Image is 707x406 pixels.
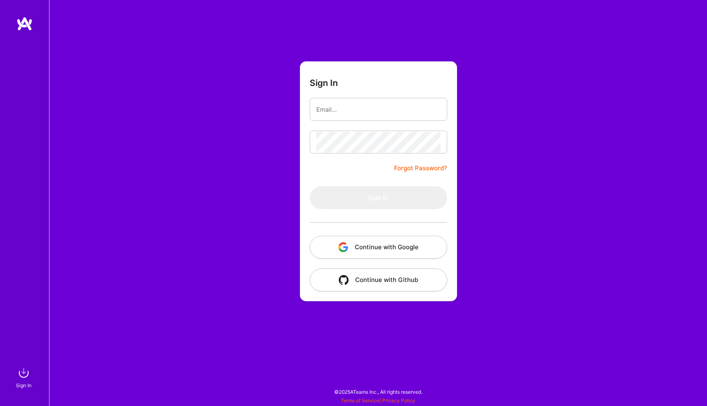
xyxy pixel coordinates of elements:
[16,365,32,381] img: sign in
[341,397,415,404] span: |
[339,275,349,285] img: icon
[310,186,447,209] button: Sign In
[310,268,447,291] button: Continue with Github
[17,365,32,390] a: sign inSign In
[49,381,707,402] div: © 2025 ATeams Inc., All rights reserved.
[382,397,415,404] a: Privacy Policy
[310,78,338,88] h3: Sign In
[316,99,441,120] input: Email...
[310,236,447,259] button: Continue with Google
[394,163,447,173] a: Forgot Password?
[341,397,379,404] a: Terms of Service
[16,16,33,31] img: logo
[338,242,348,252] img: icon
[16,381,32,390] div: Sign In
